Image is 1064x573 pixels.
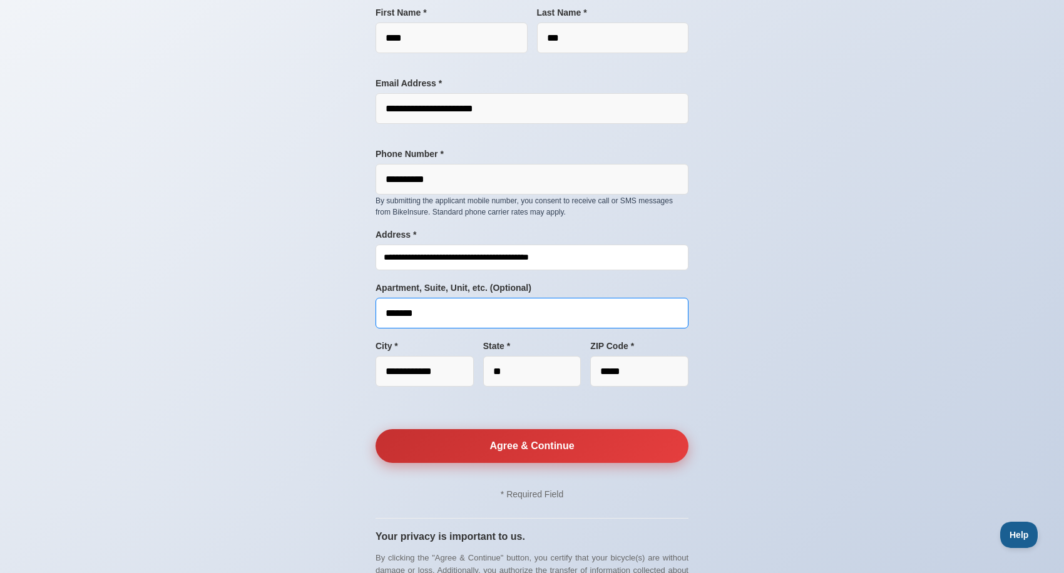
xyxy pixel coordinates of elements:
[376,531,688,542] h3: Your privacy is important to us.
[376,78,688,88] label: Email Address *
[376,341,474,351] label: City *
[501,489,563,499] span: * Required Field
[376,283,688,293] label: Apartment, Suite, Unit, etc. (Optional)
[376,429,688,463] button: Agree & Continue
[376,8,528,18] label: First Name *
[590,341,688,351] label: ZIP Code *
[483,341,581,351] label: State *
[376,149,688,159] label: Phone Number *
[537,8,689,18] label: Last Name *
[1000,522,1039,548] iframe: Toggle Customer Support
[376,196,673,216] span: By submitting the applicant mobile number, you consent to receive call or SMS messages from BikeI...
[376,230,688,240] label: Address *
